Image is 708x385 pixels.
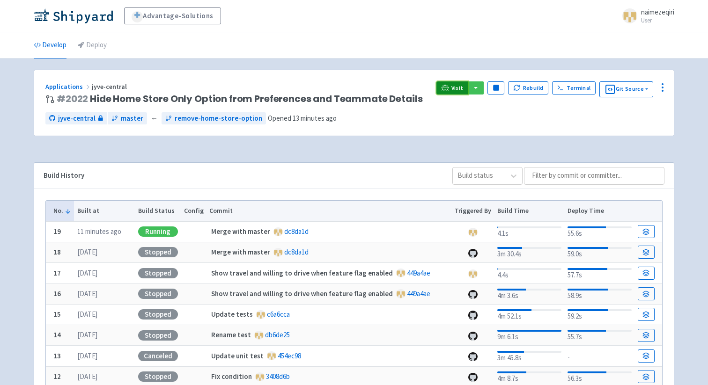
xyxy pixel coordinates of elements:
div: Stopped [138,309,178,320]
strong: Update unit test [211,351,264,360]
div: Running [138,226,178,237]
div: 4m 52.1s [497,307,561,322]
div: 9m 6.1s [497,328,561,342]
button: Rebuild [508,81,548,94]
b: 19 [53,227,61,236]
a: remove-home-store-option [162,112,266,125]
span: master [121,113,143,124]
span: jyve-central [58,113,96,124]
strong: Rename test [211,330,251,339]
time: [DATE] [77,289,97,298]
th: Deploy Time [564,201,634,221]
time: [DATE] [77,269,97,277]
div: Build History [44,170,437,181]
b: 14 [53,330,61,339]
strong: Show travel and willing to drive when feature flag enabled [211,269,393,277]
a: 454ec98 [278,351,301,360]
time: [DATE] [77,351,97,360]
time: [DATE] [77,372,97,381]
button: Git Source [599,81,653,97]
button: No. [53,206,71,216]
a: #2022 [57,92,88,105]
b: 12 [53,372,61,381]
a: Build Details [638,287,655,300]
a: Build Details [638,349,655,363]
input: Filter by commit or committer... [524,167,664,185]
time: [DATE] [77,330,97,339]
div: Stopped [138,330,178,341]
a: Applications [45,82,92,91]
th: Triggered By [452,201,494,221]
div: 3m 45.8s [497,349,561,363]
span: jyve-central [92,82,128,91]
th: Build Status [135,201,181,221]
div: 4.1s [497,225,561,239]
a: Build Details [638,308,655,321]
b: 15 [53,310,61,319]
div: Stopped [138,371,178,382]
a: Terminal [552,81,596,94]
strong: Show travel and willing to drive when feature flag enabled [211,289,393,298]
a: Build Details [638,329,655,342]
strong: Update tests [211,310,253,319]
a: master [108,112,147,125]
div: 3m 30.4s [497,245,561,260]
span: ← [151,113,158,124]
a: Build Details [638,225,655,238]
div: 59.0s [568,245,632,260]
b: 13 [53,351,61,360]
a: naimezeqiri User [617,8,674,23]
b: 18 [53,247,61,256]
small: User [641,17,674,23]
th: Commit [206,201,452,221]
time: [DATE] [77,247,97,256]
a: dc8da1d [284,247,309,256]
time: [DATE] [77,310,97,319]
th: Build Time [494,201,564,221]
a: 449a4ae [407,289,430,298]
span: Hide Home Store Only Option from Preferences and Teammate Details [57,94,422,104]
div: - [568,350,632,363]
th: Config [181,201,206,221]
b: 16 [53,289,61,298]
div: Canceled [138,351,178,361]
div: 59.2s [568,307,632,322]
a: Visit [436,81,468,94]
strong: Fix condition [211,372,252,381]
th: Built at [74,201,135,221]
a: Build Details [638,370,655,383]
a: db6de25 [265,330,290,339]
strong: Merge with master [211,227,270,236]
div: 4.4s [497,266,561,281]
div: 4m 3.6s [497,287,561,301]
div: 57.7s [568,266,632,281]
a: Advantage-Solutions [124,7,221,24]
div: 4m 8.7s [497,370,561,384]
span: naimezeqiri [641,7,674,16]
time: 13 minutes ago [293,114,337,123]
a: Deploy [78,32,107,58]
div: Stopped [138,247,178,257]
a: dc8da1d [284,227,309,236]
div: 58.9s [568,287,632,301]
span: remove-home-store-option [175,113,262,124]
div: 55.6s [568,225,632,239]
a: 449a4ae [407,269,430,277]
div: 56.3s [568,370,632,384]
a: Build Details [638,246,655,259]
span: Visit [451,84,464,92]
div: Stopped [138,289,178,299]
a: Build Details [638,267,655,280]
strong: Merge with master [211,247,270,256]
a: jyve-central [45,112,107,125]
time: 11 minutes ago [77,227,121,236]
button: Pause [487,81,504,94]
a: c6a6cca [267,310,290,319]
a: 3408d6b [266,372,290,381]
img: Shipyard logo [34,8,113,23]
span: Opened [268,114,337,123]
div: 55.7s [568,328,632,342]
a: Develop [34,32,66,58]
b: 17 [53,269,61,277]
div: Stopped [138,268,178,278]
